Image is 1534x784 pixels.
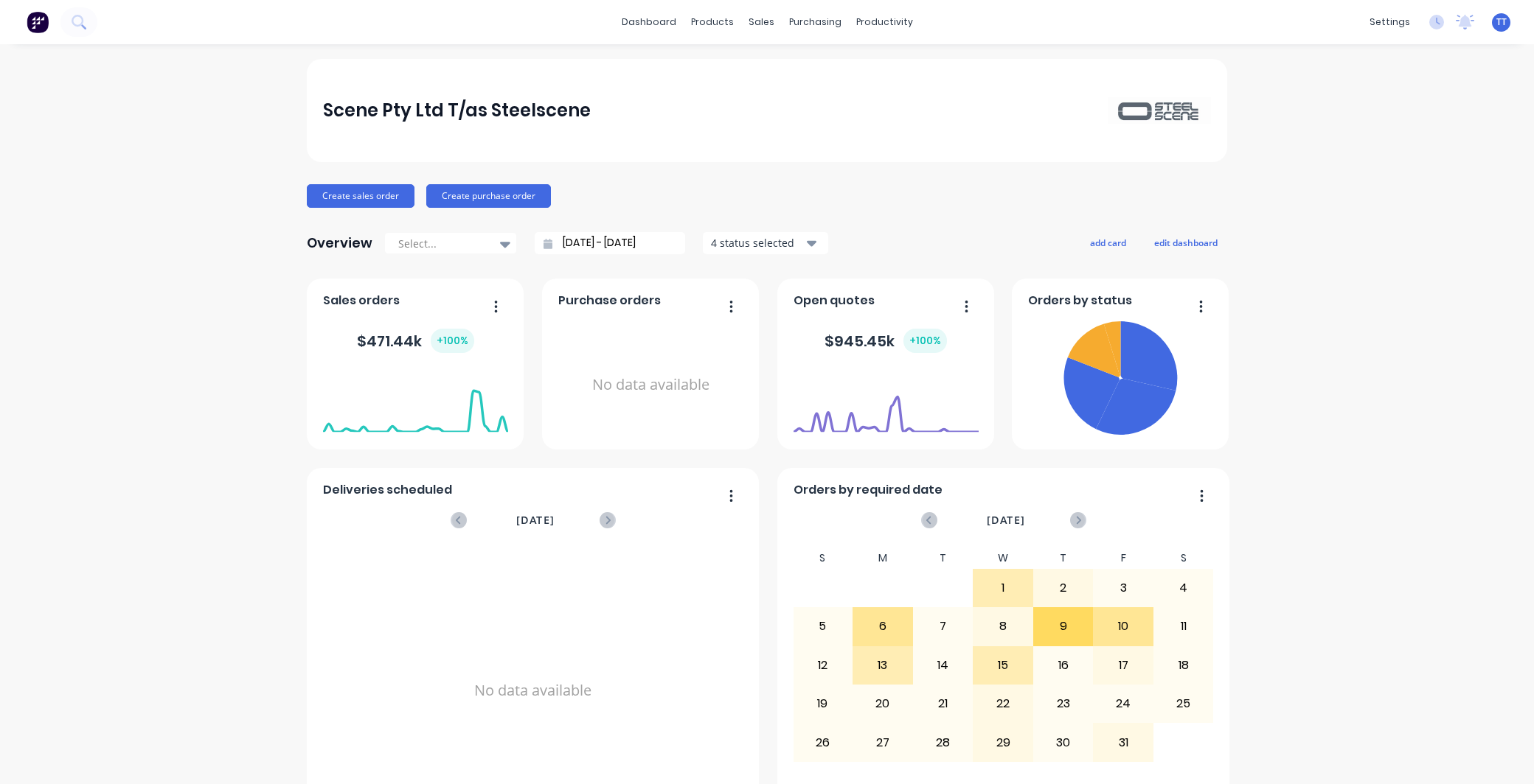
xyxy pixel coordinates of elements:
span: Purchase orders [558,292,661,309]
div: 8 [974,608,1032,645]
div: 16 [1034,647,1093,684]
div: 4 status selected [711,235,804,251]
div: 14 [914,647,973,684]
div: T [1033,547,1094,569]
div: 25 [1154,685,1213,722]
div: settings [1362,11,1417,33]
span: [DATE] [516,512,555,528]
span: Sales orders [323,292,400,309]
div: 21 [914,685,973,722]
div: sales [741,11,782,33]
button: Create purchase order [426,184,551,208]
div: 7 [914,608,973,645]
div: S [793,547,853,569]
div: 17 [1094,647,1153,684]
div: Overview [307,228,372,258]
div: 19 [794,685,853,722]
div: + 100 % [903,329,947,353]
div: 2 [1034,570,1093,606]
span: Orders by status [1028,292,1132,309]
div: 27 [853,724,912,760]
div: 23 [1034,685,1093,722]
div: 9 [1034,608,1093,645]
button: add card [1080,233,1136,252]
button: 4 status selected [703,232,828,254]
div: 10 [1094,608,1153,645]
div: $ 471.44k [357,329,474,353]
div: products [684,11,741,33]
div: 1 [974,570,1032,606]
span: Deliveries scheduled [323,481,452,499]
div: T [913,547,974,569]
button: Create sales order [307,184,414,208]
div: S [1153,547,1214,569]
div: 28 [914,724,973,760]
div: 31 [1094,724,1153,760]
div: purchasing [782,11,849,33]
div: 12 [794,647,853,684]
div: 13 [853,647,912,684]
div: 11 [1154,608,1213,645]
div: M [853,547,913,569]
div: 30 [1034,724,1093,760]
div: 29 [974,724,1032,760]
div: No data available [558,315,743,455]
div: 6 [853,608,912,645]
span: [DATE] [987,512,1025,528]
div: W [973,547,1033,569]
div: 4 [1154,570,1213,606]
div: 3 [1094,570,1153,606]
img: Scene Pty Ltd T/as Steelscene [1108,97,1211,123]
span: Orders by required date [794,481,943,499]
div: Scene Pty Ltd T/as Steelscene [323,96,591,125]
div: 18 [1154,647,1213,684]
div: 20 [853,685,912,722]
div: 22 [974,685,1032,722]
img: Factory [27,11,49,33]
div: productivity [849,11,920,33]
div: + 100 % [431,329,474,353]
div: 26 [794,724,853,760]
div: 5 [794,608,853,645]
div: 15 [974,647,1032,684]
div: F [1093,547,1153,569]
span: Open quotes [794,292,875,309]
div: 24 [1094,685,1153,722]
span: TT [1496,15,1507,29]
div: $ 945.45k [825,329,947,353]
button: edit dashboard [1145,233,1227,252]
a: dashboard [614,11,684,33]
